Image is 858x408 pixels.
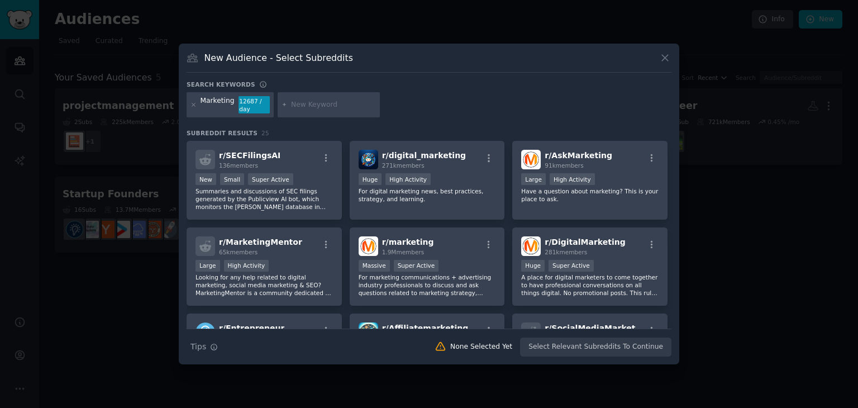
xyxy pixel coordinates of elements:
img: digital_marketing [359,150,378,169]
span: r/ Entrepreneur [219,324,284,333]
h3: New Audience - Select Subreddits [204,52,353,64]
span: Tips [190,341,206,353]
img: Entrepreneur [196,322,215,342]
span: 136 members [219,162,258,169]
div: 12687 / day [239,96,270,114]
span: 1.9M members [382,249,425,255]
div: Huge [521,260,545,272]
span: r/ digital_marketing [382,151,466,160]
span: 65k members [219,249,258,255]
div: Huge [359,173,382,185]
div: Large [196,260,220,272]
div: Small [220,173,244,185]
div: High Activity [224,260,269,272]
p: Looking for any help related to digital marketing, social media marketing & SEO? MarketingMentor ... [196,273,333,297]
span: r/ AskMarketing [545,151,612,160]
span: r/ DigitalMarketing [545,238,625,246]
p: A place for digital marketers to come together to have professional conversations on all things d... [521,273,659,297]
p: For marketing communications + advertising industry professionals to discuss and ask questions re... [359,273,496,297]
span: r/ MarketingMentor [219,238,302,246]
div: Large [521,173,546,185]
div: High Activity [385,173,431,185]
span: 25 [261,130,269,136]
img: marketing [359,236,378,256]
div: Massive [359,260,390,272]
span: r/ SocialMediaMarketing [545,324,649,333]
span: 91k members [545,162,583,169]
img: DigitalMarketing [521,236,541,256]
span: r/ Affiliatemarketing [382,324,469,333]
div: High Activity [550,173,595,185]
p: Have a question about marketing? This is your place to ask. [521,187,659,203]
div: Marketing [201,96,235,114]
div: Super Active [248,173,293,185]
div: Super Active [549,260,594,272]
span: 281k members [545,249,587,255]
span: Subreddit Results [187,129,258,137]
div: None Selected Yet [450,342,512,352]
span: 271k members [382,162,425,169]
span: r/ marketing [382,238,434,246]
input: New Keyword [291,100,376,110]
button: Tips [187,337,222,357]
img: Affiliatemarketing [359,322,378,342]
div: Super Active [394,260,439,272]
img: AskMarketing [521,150,541,169]
div: New [196,173,216,185]
h3: Search keywords [187,80,255,88]
span: r/ SECFilingsAI [219,151,280,160]
p: For digital marketing news, best practices, strategy, and learning. [359,187,496,203]
p: Summaries and discussions of SEC filings generated by the Publicview AI bot, which monitors the [... [196,187,333,211]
